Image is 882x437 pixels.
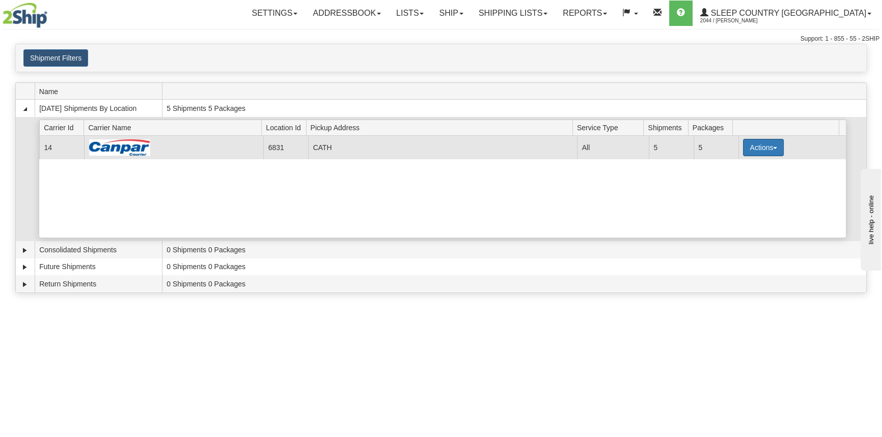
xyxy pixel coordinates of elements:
[35,258,162,276] td: Future Shipments
[89,139,150,156] img: Canpar
[44,120,84,135] span: Carrier Id
[649,136,694,159] td: 5
[693,1,879,26] a: Sleep Country [GEOGRAPHIC_DATA] 2044 / [PERSON_NAME]
[743,139,784,156] button: Actions
[8,9,94,16] div: live help - online
[162,258,866,276] td: 0 Shipments 0 Packages
[162,100,866,117] td: 5 Shipments 5 Packages
[311,120,573,135] span: Pickup Address
[3,35,879,43] div: Support: 1 - 855 - 55 - 2SHIP
[39,136,84,159] td: 14
[648,120,688,135] span: Shipments
[694,136,738,159] td: 5
[244,1,305,26] a: Settings
[23,49,88,67] button: Shipment Filters
[555,1,615,26] a: Reports
[20,279,30,289] a: Expand
[20,104,30,114] a: Collapse
[39,83,162,99] span: Name
[20,262,30,272] a: Expand
[162,275,866,293] td: 0 Shipments 0 Packages
[162,241,866,258] td: 0 Shipments 0 Packages
[471,1,555,26] a: Shipping lists
[88,120,261,135] span: Carrier Name
[577,120,644,135] span: Service Type
[305,1,389,26] a: Addressbook
[708,9,866,17] span: Sleep Country [GEOGRAPHIC_DATA]
[431,1,471,26] a: Ship
[35,100,162,117] td: [DATE] Shipments By Location
[577,136,649,159] td: All
[389,1,431,26] a: Lists
[263,136,308,159] td: 6831
[859,166,881,270] iframe: chat widget
[693,120,733,135] span: Packages
[35,275,162,293] td: Return Shipments
[308,136,577,159] td: CATH
[700,16,777,26] span: 2044 / [PERSON_NAME]
[35,241,162,258] td: Consolidated Shipments
[20,245,30,255] a: Expand
[266,120,306,135] span: Location Id
[3,3,47,28] img: logo2044.jpg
